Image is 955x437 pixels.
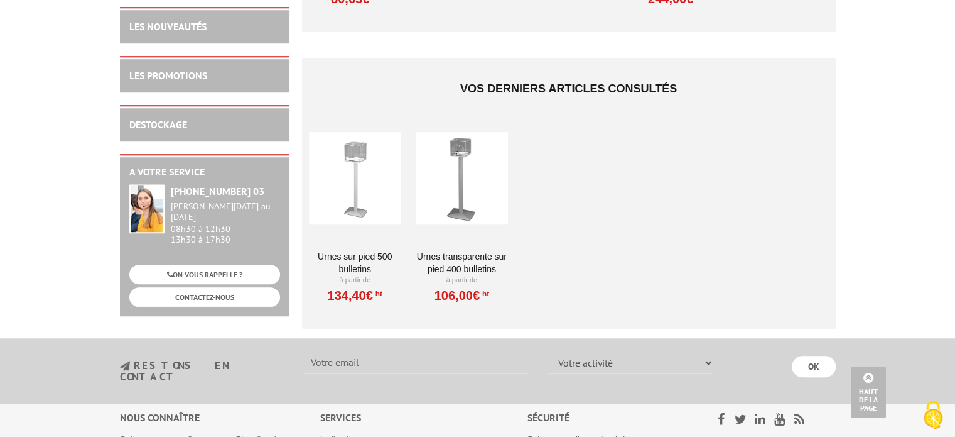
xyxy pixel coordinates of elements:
[917,399,949,431] img: Cookies (fenêtre modale)
[416,275,508,285] p: À partir de
[120,360,285,382] h3: restons en contact
[171,201,280,245] div: 08h30 à 12h30 13h30 à 17h30
[120,361,130,372] img: newsletter.jpg
[129,69,207,82] a: LES PROMOTIONS
[309,275,401,285] p: À partir de
[851,367,886,418] a: Haut de la page
[911,394,955,437] button: Cookies (fenêtre modale)
[327,292,382,299] a: 134,40€HT
[320,411,528,425] div: Services
[416,250,508,275] a: Urnes transparente sur pied 400 bulletins
[120,411,320,425] div: Nous connaître
[129,265,280,284] a: ON VOUS RAPPELLE ?
[309,250,401,275] a: Urnes sur pied 500 bulletins
[129,118,187,131] a: DESTOCKAGE
[129,20,207,33] a: LES NOUVEAUTÉS
[480,289,489,298] sup: HT
[171,201,280,223] div: [PERSON_NAME][DATE] au [DATE]
[129,287,280,307] a: CONTACTEZ-NOUS
[129,184,165,233] img: widget-service.jpg
[527,411,685,425] div: Sécurité
[434,292,489,299] a: 106,00€HT
[129,167,280,178] h2: A votre service
[373,289,382,298] sup: HT
[792,356,836,377] input: OK
[460,82,677,95] span: Vos derniers articles consultés
[303,352,529,373] input: Votre email
[171,185,264,197] strong: [PHONE_NUMBER] 03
